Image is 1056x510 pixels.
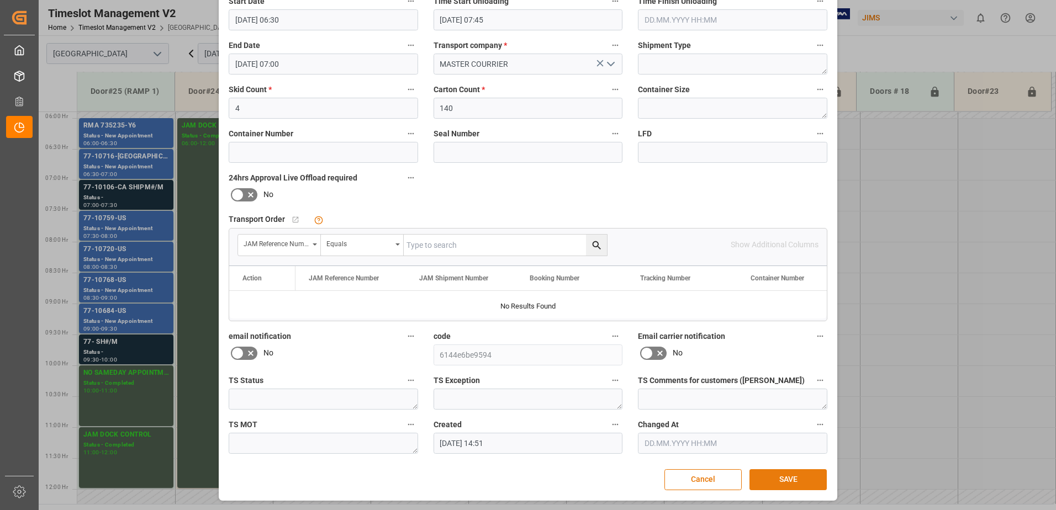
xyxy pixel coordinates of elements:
span: Seal Number [434,128,479,140]
input: Type to search [404,235,607,256]
input: DD.MM.YYYY HH:MM [229,54,418,75]
button: open menu [238,235,321,256]
span: No [263,189,273,200]
div: Equals [326,236,392,249]
button: Seal Number [608,126,622,141]
div: Action [242,274,262,282]
button: open menu [321,235,404,256]
input: DD.MM.YYYY HH:MM [434,9,623,30]
span: JAM Shipment Number [419,274,488,282]
span: LFD [638,128,652,140]
span: Tracking Number [640,274,690,282]
span: Container Number [751,274,804,282]
button: LFD [813,126,827,141]
button: TS Status [404,373,418,387]
span: TS Status [229,375,263,386]
input: DD.MM.YYYY HH:MM [638,9,827,30]
button: Container Number [404,126,418,141]
span: Booking Number [530,274,579,282]
button: Cancel [664,469,742,490]
button: TS Exception [608,373,622,387]
button: code [608,329,622,343]
button: email notification [404,329,418,343]
button: Skid Count * [404,82,418,97]
span: email notification [229,331,291,342]
span: Shipment Type [638,40,691,51]
span: Skid Count [229,84,272,95]
button: 24hrs Approval Live Offload required [404,171,418,185]
button: search button [586,235,607,256]
span: Carton Count [434,84,485,95]
input: DD.MM.YYYY HH:MM [638,433,827,454]
button: Container Size [813,82,827,97]
button: SAVE [749,469,827,490]
button: End Date [404,38,418,52]
button: Shipment Type [813,38,827,52]
span: Transport company [434,40,507,51]
span: Container Number [229,128,293,140]
span: code [434,331,451,342]
button: TS MOT [404,417,418,432]
span: 24hrs Approval Live Offload required [229,172,357,184]
input: DD.MM.YYYY HH:MM [434,433,623,454]
span: Created [434,419,462,431]
button: TS Comments for customers ([PERSON_NAME]) [813,373,827,387]
span: Container Size [638,84,690,95]
button: Transport company * [608,38,622,52]
button: open menu [602,56,619,73]
button: Changed At [813,417,827,432]
button: Carton Count * [608,82,622,97]
span: Changed At [638,419,679,431]
input: DD.MM.YYYY HH:MM [229,9,418,30]
span: TS Exception [434,375,480,386]
span: Email carrier notification [638,331,725,342]
span: JAM Reference Number [309,274,379,282]
span: TS MOT [229,419,257,431]
button: Created [608,417,622,432]
span: No [673,347,683,359]
span: No [263,347,273,359]
span: Transport Order [229,214,285,225]
button: Email carrier notification [813,329,827,343]
span: End Date [229,40,260,51]
div: JAM Reference Number [244,236,309,249]
span: TS Comments for customers ([PERSON_NAME]) [638,375,805,386]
